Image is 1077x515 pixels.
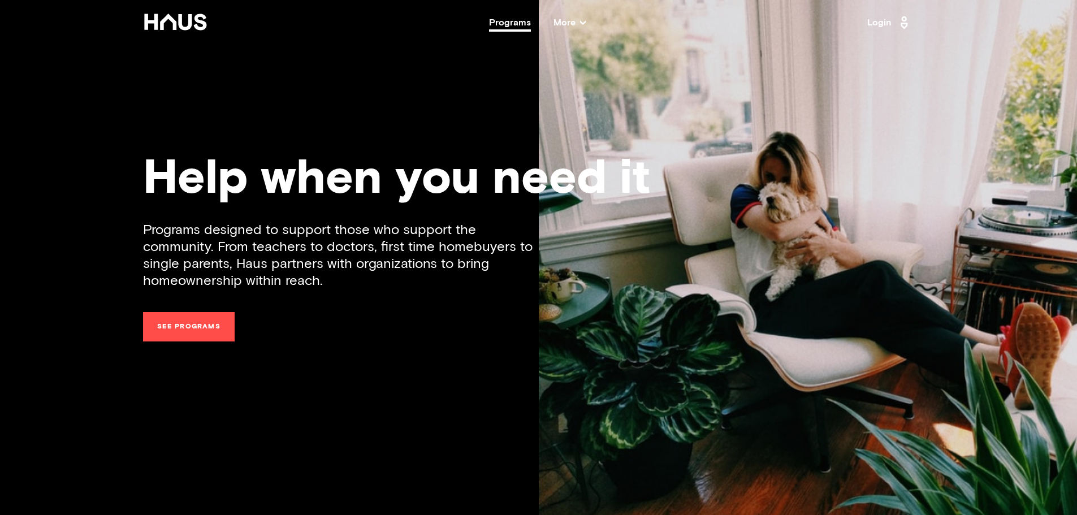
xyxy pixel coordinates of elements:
[143,222,539,289] div: Programs designed to support those who support the community. From teachers to doctors, first tim...
[143,312,235,341] a: See programs
[553,18,586,27] span: More
[489,18,531,27] a: Programs
[867,14,911,32] a: Login
[143,155,935,204] div: Help when you need it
